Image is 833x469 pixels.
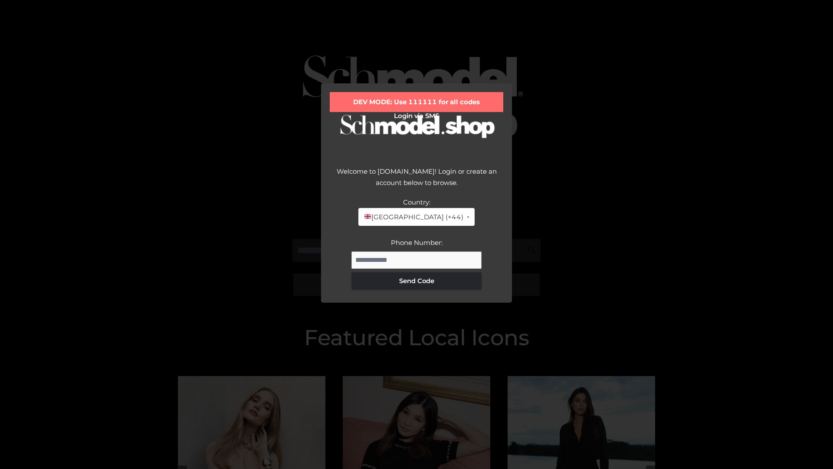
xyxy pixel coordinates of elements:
[330,112,503,120] h2: Login via SMS
[330,166,503,197] div: Welcome to [DOMAIN_NAME]! Login or create an account below to browse.
[351,272,482,290] button: Send Code
[330,92,503,112] div: DEV MODE: Use 111111 for all codes
[364,213,371,220] img: 🇬🇧
[364,211,463,223] span: [GEOGRAPHIC_DATA] (+44)
[403,198,430,206] label: Country:
[391,238,443,247] label: Phone Number:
